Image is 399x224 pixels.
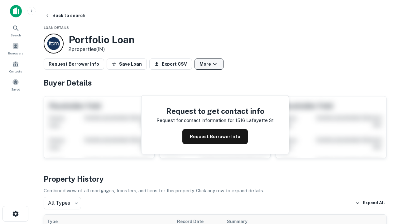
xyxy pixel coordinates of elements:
button: Request Borrower Info [182,129,248,144]
a: Search [2,22,29,39]
button: Back to search [42,10,88,21]
span: Borrowers [8,51,23,56]
p: 2 properties (IN) [69,46,135,53]
p: 1516 lafayette st [235,117,274,124]
button: More [195,58,224,70]
h4: Buyer Details [44,77,387,88]
button: Save Loan [107,58,147,70]
h4: Property History [44,173,387,184]
a: Saved [2,76,29,93]
span: Search [11,33,21,38]
span: Saved [11,87,20,92]
button: Request Borrower Info [44,58,104,70]
h4: Request to get contact info [156,105,274,117]
p: Combined view of all mortgages, transfers, and liens for this property. Click any row to expand d... [44,187,387,194]
button: Expand All [354,198,387,208]
button: Export CSV [149,58,192,70]
span: Loan Details [44,26,69,30]
img: capitalize-icon.png [10,5,22,17]
a: Borrowers [2,40,29,57]
h3: Portfolio Loan [69,34,135,46]
a: Contacts [2,58,29,75]
p: Request for contact information for [156,117,234,124]
iframe: Chat Widget [368,154,399,184]
span: Contacts [9,69,22,74]
div: All Types [44,197,81,209]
